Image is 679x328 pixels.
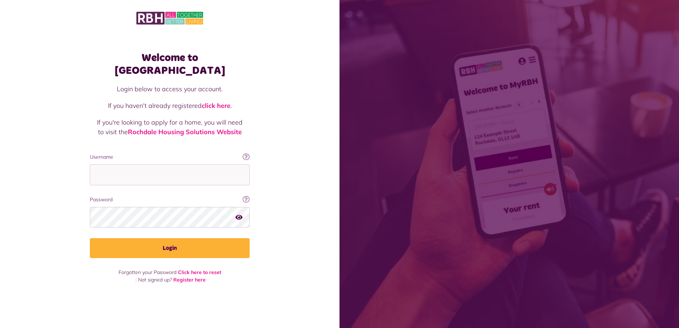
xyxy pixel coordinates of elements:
[202,102,230,110] a: click here
[119,269,176,275] span: Forgotten your Password
[90,51,250,77] h1: Welcome to [GEOGRAPHIC_DATA]
[90,153,250,161] label: Username
[90,196,250,203] label: Password
[136,11,203,26] img: MyRBH
[128,128,242,136] a: Rochdale Housing Solutions Website
[97,117,243,137] p: If you're looking to apply for a home, you will need to visit the
[178,269,221,275] a: Click here to reset
[97,101,243,110] p: If you haven't already registered .
[173,277,206,283] a: Register here
[90,238,250,258] button: Login
[138,277,172,283] span: Not signed up?
[97,84,243,94] p: Login below to access your account.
